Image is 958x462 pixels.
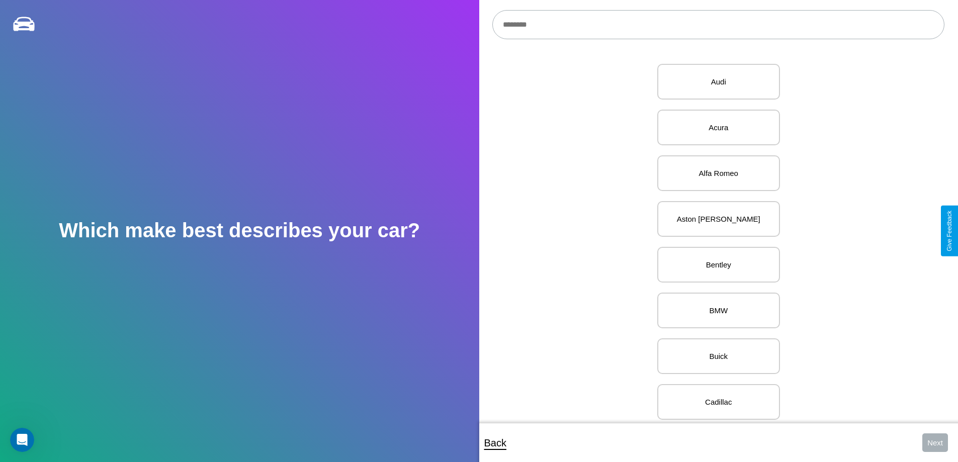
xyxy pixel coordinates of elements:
[668,121,769,134] p: Acura
[922,433,948,452] button: Next
[484,434,506,452] p: Back
[10,428,34,452] iframe: Intercom live chat
[668,75,769,88] p: Audi
[668,166,769,180] p: Alfa Romeo
[668,212,769,226] p: Aston [PERSON_NAME]
[668,395,769,409] p: Cadillac
[668,349,769,363] p: Buick
[946,211,953,251] div: Give Feedback
[59,219,420,242] h2: Which make best describes your car?
[668,258,769,271] p: Bentley
[668,304,769,317] p: BMW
